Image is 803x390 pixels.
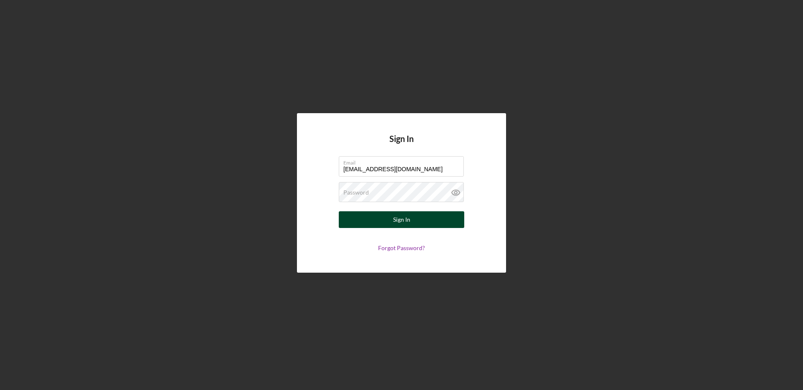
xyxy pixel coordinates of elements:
[393,211,410,228] div: Sign In
[343,157,464,166] label: Email
[339,211,464,228] button: Sign In
[378,244,425,251] a: Forgot Password?
[343,189,369,196] label: Password
[389,134,414,156] h4: Sign In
